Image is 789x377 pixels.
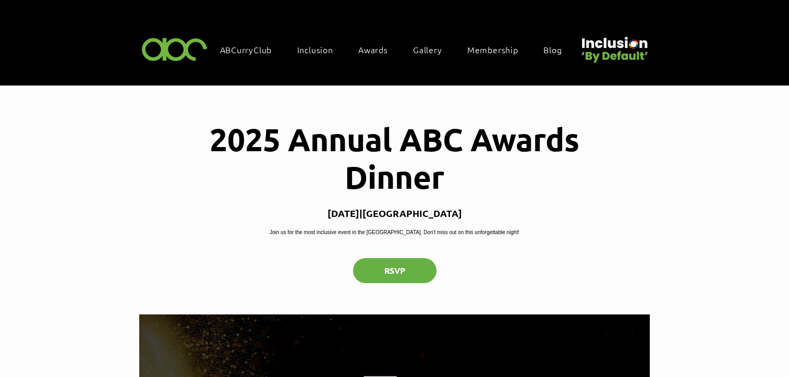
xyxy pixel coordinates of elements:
[462,39,534,60] a: Membership
[220,44,272,55] span: ABCurryClub
[362,207,462,219] p: [GEOGRAPHIC_DATA]
[467,44,518,55] span: Membership
[139,33,211,64] img: ABC-Logo-Blank-Background-01-01-2.png
[538,39,577,60] a: Blog
[292,39,349,60] div: Inclusion
[215,39,288,60] a: ABCurryClub
[408,39,458,60] a: Gallery
[353,258,436,283] button: RSVP
[543,44,562,55] span: Blog
[578,28,650,64] img: Untitled design (22).png
[215,39,578,60] nav: Site
[297,44,333,55] span: Inclusion
[358,44,388,55] span: Awards
[327,207,359,219] p: [DATE]
[175,120,614,195] h1: 2025 Annual ABC Awards Dinner
[413,44,442,55] span: Gallery
[353,39,404,60] div: Awards
[270,228,519,236] p: Join us for the most inclusive event in the [GEOGRAPHIC_DATA]. Don't miss out on this unforgettab...
[359,207,362,219] span: |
